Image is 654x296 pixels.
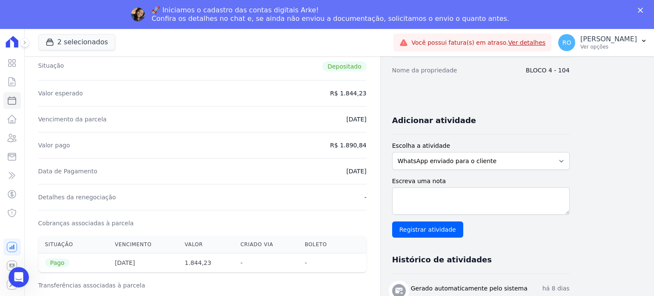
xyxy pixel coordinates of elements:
th: [DATE] [108,253,178,273]
th: Valor [178,236,234,253]
p: há 8 dias [542,284,570,293]
label: Escreva uma nota [392,177,570,186]
a: Ver detalhes [508,39,546,46]
button: 2 selecionados [38,34,115,50]
div: 🚀 Iniciamos o cadastro das contas digitais Arke! Confira os detalhes no chat e, se ainda não envi... [152,6,509,23]
dd: [DATE] [346,115,366,124]
dt: Cobranças associadas à parcela [38,219,134,227]
span: Depositado [322,61,367,72]
span: Você possui fatura(s) em atraso. [411,38,545,47]
img: Profile image for Adriane [131,8,145,21]
dt: Vencimento da parcela [38,115,107,124]
th: 1.844,23 [178,253,234,273]
h3: Transferências associadas à parcela [38,281,367,290]
dt: Detalhes da renegociação [38,193,116,201]
p: Ver opções [580,43,637,50]
th: - [298,253,348,273]
button: RO [PERSON_NAME] Ver opções [551,31,654,55]
h3: Adicionar atividade [392,115,476,126]
th: Boleto [298,236,348,253]
label: Escolha a atividade [392,141,570,150]
dt: Valor esperado [38,89,83,98]
th: Criado via [234,236,298,253]
th: Vencimento [108,236,178,253]
h3: Gerado automaticamente pelo sistema [411,284,528,293]
th: - [234,253,298,273]
p: [PERSON_NAME] [580,35,637,43]
span: Pago [45,259,70,267]
dd: R$ 1.890,84 [330,141,366,149]
dt: Nome da propriedade [392,66,457,75]
dt: Valor pago [38,141,70,149]
dd: BLOCO 4 - 104 [526,66,570,75]
th: Situação [38,236,108,253]
dd: - [364,193,367,201]
dt: Situação [38,61,64,72]
span: RO [562,40,571,46]
input: Registrar atividade [392,221,463,238]
dd: [DATE] [346,167,366,175]
dd: R$ 1.844,23 [330,89,366,98]
iframe: Intercom live chat [9,267,29,287]
h3: Histórico de atividades [392,255,492,265]
dt: Data de Pagamento [38,167,98,175]
div: Fechar [638,8,646,13]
